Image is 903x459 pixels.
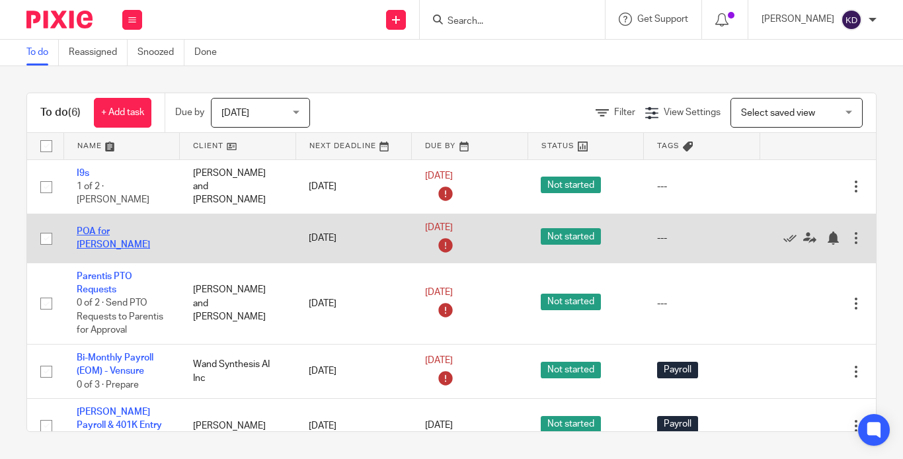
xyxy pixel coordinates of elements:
p: [PERSON_NAME] [762,13,834,26]
a: Parentis PTO Requests [77,272,132,294]
span: Filter [614,108,635,117]
div: --- [657,180,747,193]
span: Not started [541,362,601,378]
td: [DATE] [295,214,412,263]
td: [PERSON_NAME] [180,399,296,453]
td: [DATE] [295,344,412,398]
p: Due by [175,106,204,119]
a: POA for [PERSON_NAME] [77,227,150,249]
td: [PERSON_NAME] and [PERSON_NAME] [180,159,296,214]
span: [DATE] [425,356,453,365]
a: Reassigned [69,40,128,65]
span: Payroll [657,416,698,433]
a: Snoozed [137,40,184,65]
span: [DATE] [425,421,453,431]
span: [DATE] [425,171,453,181]
div: --- [657,297,747,310]
a: [PERSON_NAME] Payroll & 401K Entry [77,407,162,430]
td: Wand Synthesis AI Inc [180,344,296,398]
a: Done [194,40,227,65]
td: [DATE] [295,399,412,453]
span: Select saved view [741,108,815,118]
h1: To do [40,106,81,120]
span: Payroll [657,362,698,378]
img: Pixie [26,11,93,28]
span: Not started [541,416,601,433]
span: Tags [657,142,680,149]
input: Search [446,16,565,28]
td: [DATE] [295,159,412,214]
span: 0 of 2 · Send PTO Requests to Parentis for Approval [77,298,163,335]
span: [DATE] [221,108,249,118]
span: View Settings [664,108,721,117]
a: Bi-Monthly Payroll (EOM) - Vensure [77,353,153,376]
span: 0 of 3 · Prepare [77,380,139,390]
a: I9s [77,169,89,178]
span: (6) [68,107,81,118]
span: Get Support [637,15,688,24]
span: [DATE] [425,223,453,232]
a: + Add task [94,98,151,128]
div: --- [657,231,747,245]
span: Not started [541,177,601,193]
a: To do [26,40,59,65]
span: [DATE] [425,288,453,298]
td: [PERSON_NAME] and [PERSON_NAME] [180,263,296,344]
a: Mark as done [783,231,803,245]
span: Not started [541,294,601,310]
img: svg%3E [841,9,862,30]
td: [DATE] [295,263,412,344]
span: 1 of 2 · [PERSON_NAME] [77,182,149,205]
span: Not started [541,228,601,245]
